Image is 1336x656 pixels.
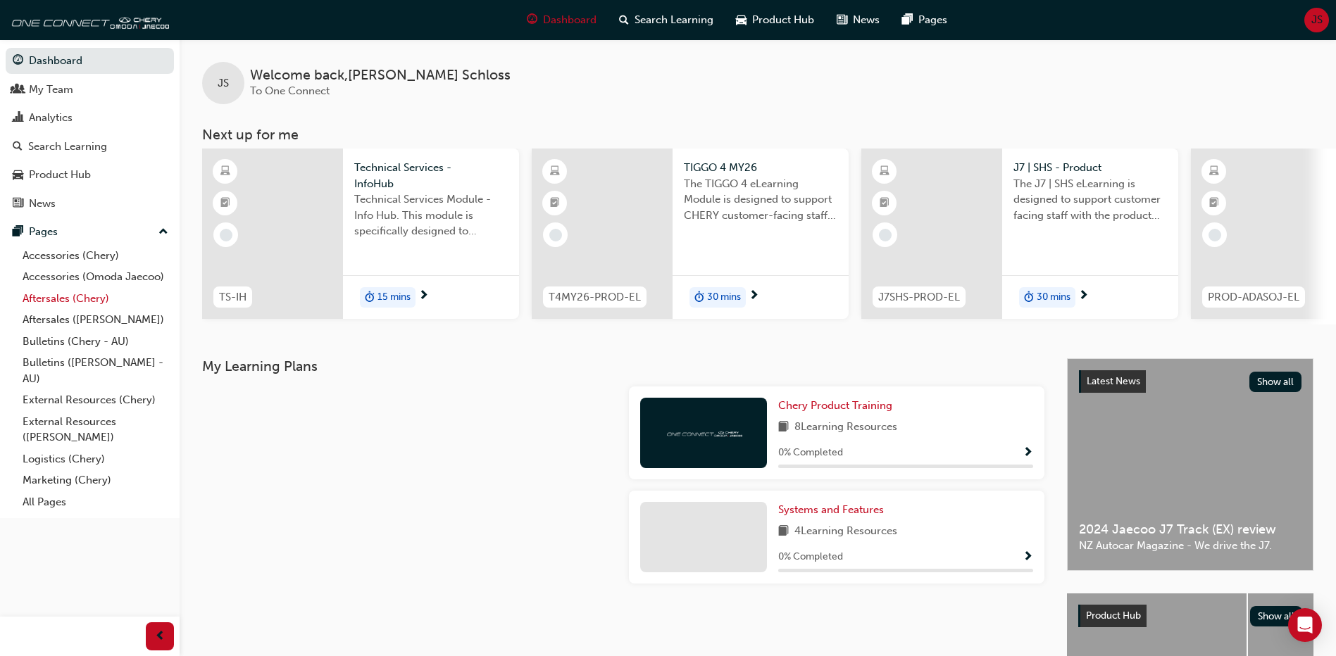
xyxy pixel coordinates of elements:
[220,163,230,181] span: learningResourceType_ELEARNING-icon
[684,176,837,224] span: The TIGGO 4 eLearning Module is designed to support CHERY customer-facing staff with the product ...
[13,84,23,96] span: people-icon
[902,11,913,29] span: pages-icon
[17,411,174,448] a: External Resources ([PERSON_NAME])
[778,503,884,516] span: Systems and Features
[17,266,174,288] a: Accessories (Omoda Jaecoo)
[1067,358,1313,571] a: Latest NewsShow all2024 Jaecoo J7 Track (EX) reviewNZ Autocar Magazine - We drive the J7.
[6,219,174,245] button: Pages
[1087,375,1140,387] span: Latest News
[1249,372,1302,392] button: Show all
[878,289,960,305] span: J7SHS-PROD-EL
[17,245,174,267] a: Accessories (Chery)
[1037,289,1070,305] span: 30 mins
[1079,538,1301,554] span: NZ Autocar Magazine - We drive the J7.
[1288,608,1322,642] div: Open Intercom Messenger
[794,523,897,541] span: 4 Learning Resources
[6,77,174,103] a: My Team
[1208,289,1299,305] span: PROD-ADASOJ-EL
[778,398,898,414] a: Chery Product Training
[6,105,174,131] a: Analytics
[218,75,229,92] span: JS
[7,6,169,34] img: oneconnect
[694,289,704,307] span: duration-icon
[749,290,759,303] span: next-icon
[752,12,814,28] span: Product Hub
[1023,444,1033,462] button: Show Progress
[1209,229,1221,241] span: learningRecordVerb_NONE-icon
[29,196,56,212] div: News
[1078,290,1089,303] span: next-icon
[619,11,629,29] span: search-icon
[13,226,23,239] span: pages-icon
[6,191,174,217] a: News
[532,149,849,319] a: T4MY26-PROD-ELTIGGO 4 MY26The TIGGO 4 eLearning Module is designed to support CHERY customer-faci...
[17,389,174,411] a: External Resources (Chery)
[861,149,1178,319] a: J7SHS-PROD-ELJ7 | SHS - ProductThe J7 | SHS eLearning is designed to support customer facing staf...
[158,223,168,241] span: up-icon
[6,162,174,188] a: Product Hub
[794,419,897,436] span: 8 Learning Resources
[527,11,537,29] span: guage-icon
[635,12,713,28] span: Search Learning
[220,194,230,213] span: booktick-icon
[1023,447,1033,460] span: Show Progress
[155,628,166,645] span: prev-icon
[17,331,174,353] a: Bulletins (Chery - AU)
[918,12,947,28] span: Pages
[219,289,246,305] span: TS-IH
[778,549,843,565] span: 0 % Completed
[1209,194,1219,213] span: booktick-icon
[180,127,1336,143] h3: Next up for me
[516,6,608,34] a: guage-iconDashboard
[725,6,825,34] a: car-iconProduct Hub
[1024,289,1034,307] span: duration-icon
[13,198,23,210] span: news-icon
[13,55,23,68] span: guage-icon
[29,224,58,240] div: Pages
[220,229,232,241] span: learningRecordVerb_NONE-icon
[550,194,560,213] span: booktick-icon
[543,12,597,28] span: Dashboard
[250,84,330,97] span: To One Connect
[707,289,741,305] span: 30 mins
[1250,606,1303,626] button: Show all
[13,141,23,153] span: search-icon
[6,45,174,219] button: DashboardMy TeamAnalyticsSearch LearningProduct HubNews
[1023,548,1033,566] button: Show Progress
[29,110,73,126] div: Analytics
[17,352,174,389] a: Bulletins ([PERSON_NAME] - AU)
[1079,522,1301,538] span: 2024 Jaecoo J7 Track (EX) review
[778,419,789,436] span: book-icon
[17,448,174,470] a: Logistics (Chery)
[17,288,174,310] a: Aftersales (Chery)
[1086,610,1141,622] span: Product Hub
[6,134,174,160] a: Search Learning
[891,6,959,34] a: pages-iconPages
[13,169,23,182] span: car-icon
[1013,160,1167,176] span: J7 | SHS - Product
[1311,12,1323,28] span: JS
[1013,176,1167,224] span: The J7 | SHS eLearning is designed to support customer facing staff with the product and sales in...
[1079,370,1301,393] a: Latest NewsShow all
[1209,163,1219,181] span: learningResourceType_ELEARNING-icon
[1078,605,1302,627] a: Product HubShow all
[550,163,560,181] span: learningResourceType_ELEARNING-icon
[778,523,789,541] span: book-icon
[13,112,23,125] span: chart-icon
[879,229,892,241] span: learningRecordVerb_NONE-icon
[250,68,511,84] span: Welcome back , [PERSON_NAME] Schloss
[880,194,889,213] span: booktick-icon
[202,149,519,319] a: TS-IHTechnical Services - InfoHubTechnical Services Module - Info Hub. This module is specificall...
[880,163,889,181] span: learningResourceType_ELEARNING-icon
[1304,8,1329,32] button: JS
[665,426,742,439] img: oneconnect
[778,502,889,518] a: Systems and Features
[825,6,891,34] a: news-iconNews
[365,289,375,307] span: duration-icon
[17,469,174,491] a: Marketing (Chery)
[202,358,1044,374] h3: My Learning Plans
[853,12,880,28] span: News
[29,82,73,98] div: My Team
[377,289,411,305] span: 15 mins
[736,11,747,29] span: car-icon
